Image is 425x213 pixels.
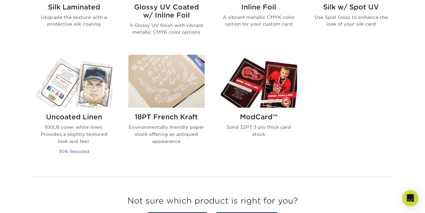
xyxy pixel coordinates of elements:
[313,3,389,11] h2: Silk w/ Spot UV
[36,3,112,11] h2: Silk Laminated
[128,113,205,121] h2: 18PT French Kraft
[36,14,112,28] p: Upgrade the texture with a protective silk coating
[59,149,89,154] small: 30% Recycled
[36,55,112,163] a: Uncoated Linen Trading Cards Uncoated Linen 100LB cover white linen. Provides a slightly textured...
[221,14,297,28] p: A vibrant metallic CMYK color option for your custom card
[128,124,205,144] p: Environmentally friendly paper stock offering an antiqued appearance
[402,190,418,206] div: Open Intercom Messenger
[128,55,205,163] a: 18PT French Kraft Trading Cards 18PT French Kraft Environmentally friendly paper stock offering a...
[221,55,297,108] img: ModCard™ Trading Cards
[128,22,205,36] p: A Glossy UV finish with vibrant metallic CMYK color options
[128,55,205,108] img: 18PT French Kraft Trading Cards
[221,3,297,11] h2: Inline Foil
[188,55,205,75] img: New Product
[221,55,297,163] a: ModCard™ Trading Cards ModCard™ Solid 32PT 3 ply thick card stock
[313,14,389,28] p: Use Spot Gloss to enhance the look of your silk card
[36,55,112,108] img: Uncoated Linen Trading Cards
[36,113,112,121] h2: Uncoated Linen
[128,3,205,19] h2: Glossy UV Coated w/ Inline Foil
[36,124,112,144] p: 100LB cover white linen. Provides a slightly textured look and feel.
[221,124,297,138] p: Solid 32PT 3 ply thick card stock
[221,113,297,121] h2: ModCard™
